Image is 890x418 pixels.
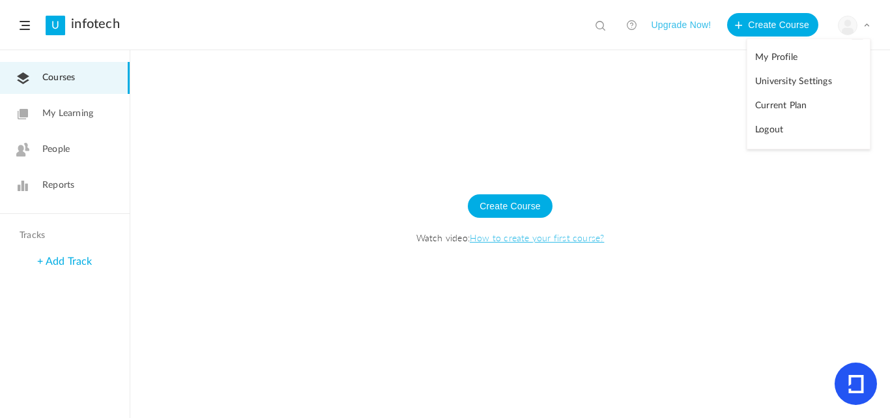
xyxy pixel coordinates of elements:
[46,16,65,35] a: U
[42,179,74,192] span: Reports
[42,107,93,121] span: My Learning
[470,231,604,244] a: How to create your first course?
[468,194,553,218] button: Create Course
[747,94,870,118] a: Current Plan
[747,70,870,94] a: University Settings
[651,13,711,37] button: Upgrade Now!
[727,13,818,37] button: Create Course
[747,46,870,70] a: My Profile
[747,118,870,142] a: Logout
[42,143,70,157] span: People
[839,16,857,35] img: user-image.png
[71,16,120,32] a: infotech
[20,230,107,241] h4: Tracks
[143,231,877,244] span: Watch video:
[37,256,92,267] a: + Add Track
[42,71,75,85] span: Courses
